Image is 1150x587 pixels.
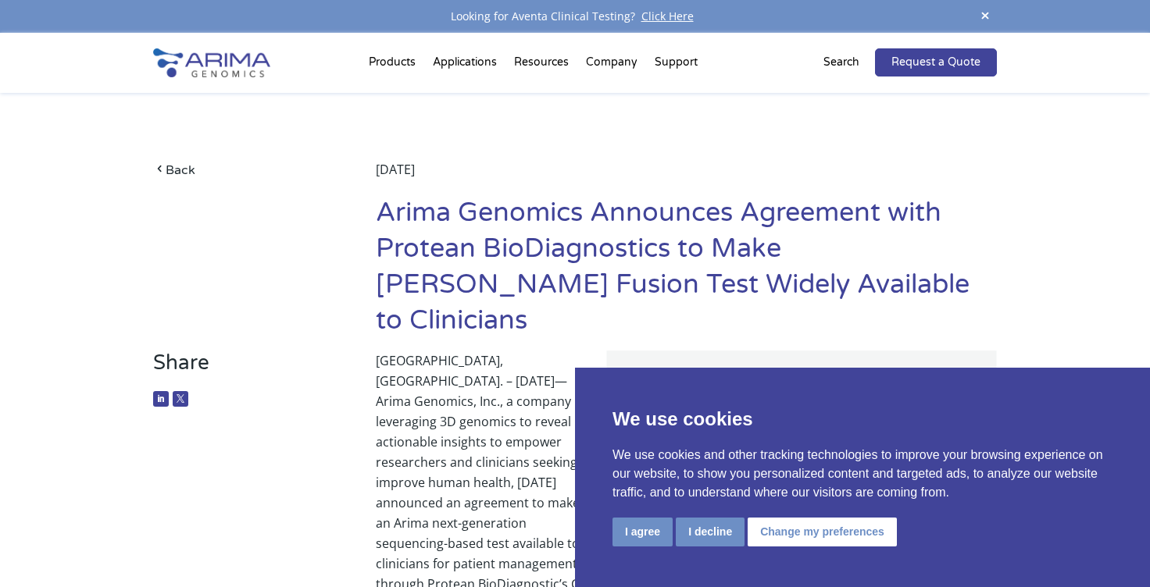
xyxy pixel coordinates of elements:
div: [DATE] [376,159,997,195]
div: Looking for Aventa Clinical Testing? [153,6,997,27]
button: Change my preferences [748,518,897,546]
a: Click Here [635,9,700,23]
p: We use cookies [612,405,1112,433]
a: Back [153,159,329,180]
h1: Arima Genomics Announces Agreement with Protean BioDiagnostics to Make [PERSON_NAME] Fusion Test ... [376,195,997,350]
img: Arima-Genomics-logo [153,48,270,77]
button: I decline [676,518,745,546]
p: Search [823,52,859,73]
button: I agree [612,518,673,546]
a: Request a Quote [875,48,997,76]
p: We use cookies and other tracking technologies to improve your browsing experience on our website... [612,446,1112,502]
h3: Share [153,350,329,387]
